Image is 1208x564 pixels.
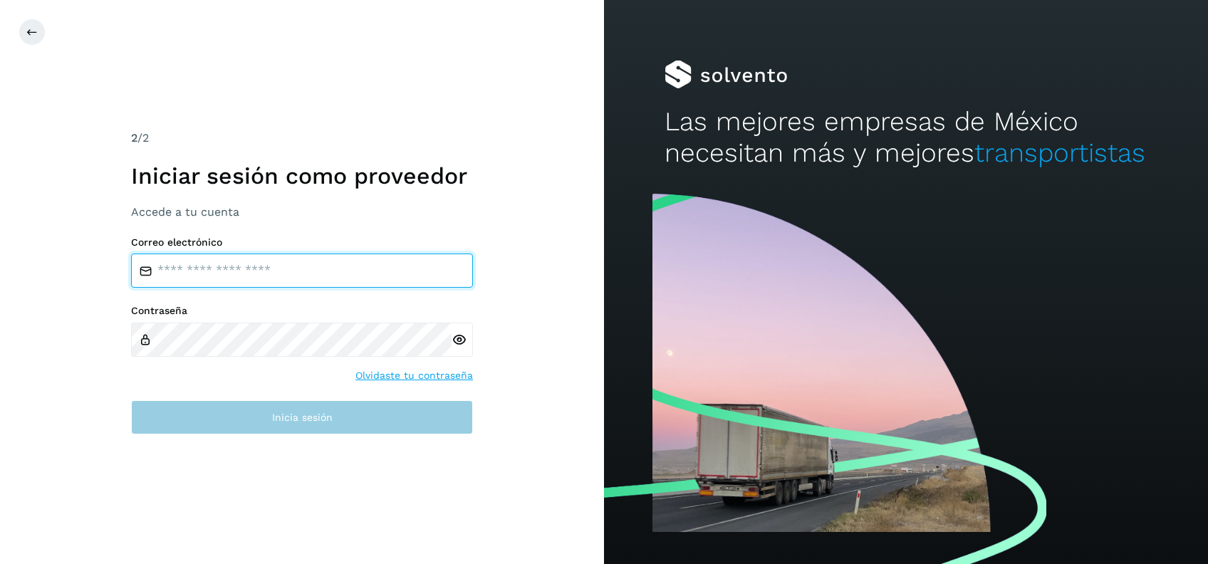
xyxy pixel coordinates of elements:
[131,305,473,317] label: Contraseña
[131,162,473,189] h1: Iniciar sesión como proveedor
[974,137,1145,168] span: transportistas
[131,130,473,147] div: /2
[131,205,473,219] h3: Accede a tu cuenta
[665,106,1147,169] h2: Las mejores empresas de México necesitan más y mejores
[272,412,333,422] span: Inicia sesión
[355,368,473,383] a: Olvidaste tu contraseña
[131,400,473,434] button: Inicia sesión
[131,236,473,249] label: Correo electrónico
[131,131,137,145] span: 2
